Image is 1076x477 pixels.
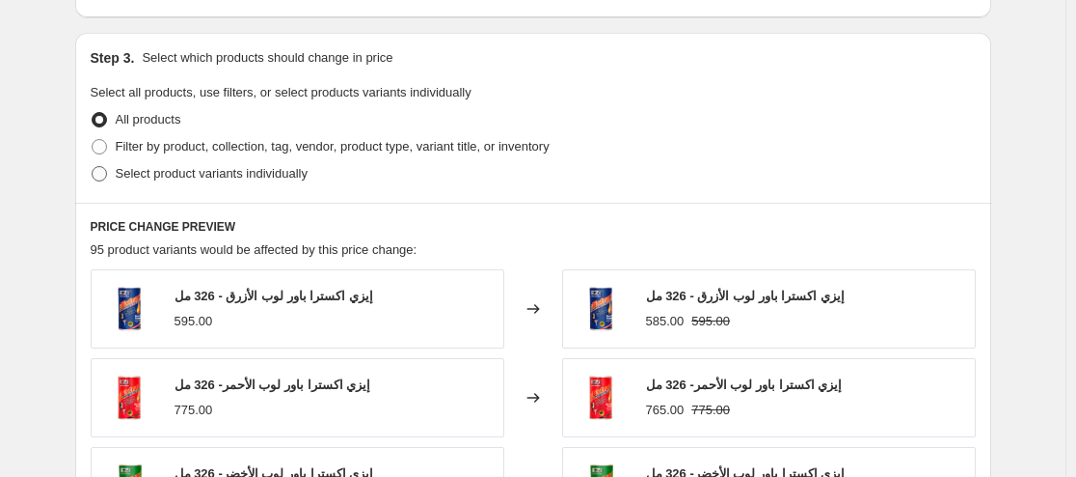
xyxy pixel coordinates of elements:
span: Filter by product, collection, tag, vendor, product type, variant title, or inventory [116,139,550,154]
img: 1599727826__800_80x.png [101,280,159,338]
span: Select product variants individually [116,166,308,181]
img: 1599727826__800_80x.png [573,280,631,338]
img: 1599727786__-800_80x.png [101,369,159,427]
strike: 595.00 [691,312,730,331]
span: All products [116,112,181,126]
img: 1599727786__-800_80x.png [573,369,631,427]
span: Select all products, use filters, or select products variants individually [91,85,471,99]
div: 775.00 [175,401,213,420]
span: إيزي اكسترا باور لوب الأزرق - 326 مل [646,289,845,303]
span: 95 product variants would be affected by this price change: [91,242,417,257]
div: 585.00 [646,312,685,331]
span: إيزي اكسترا باور لوب الأزرق - 326 مل [175,289,373,303]
div: 765.00 [646,401,685,420]
span: إيزي اكسترا باور لوب الأحمر- 326 مل [175,378,371,392]
div: 595.00 [175,312,213,331]
h6: PRICE CHANGE PREVIEW [91,219,976,235]
span: إيزي اكسترا باور لوب الأحمر- 326 مل [646,378,843,392]
h2: Step 3. [91,48,135,68]
strike: 775.00 [691,401,730,420]
p: Select which products should change in price [142,48,392,68]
